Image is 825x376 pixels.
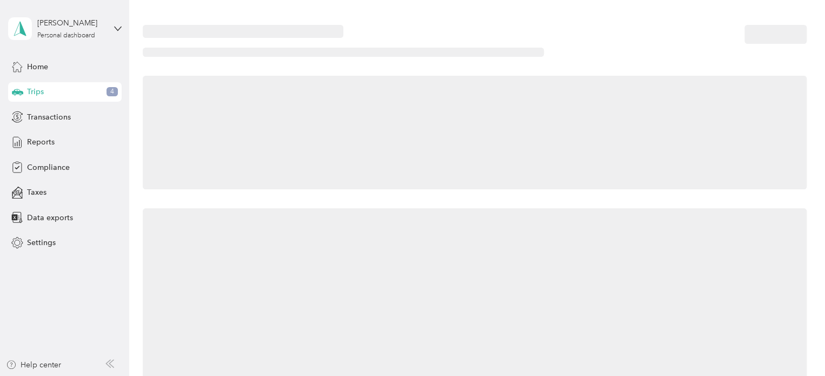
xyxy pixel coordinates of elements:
iframe: Everlance-gr Chat Button Frame [764,315,825,376]
div: Personal dashboard [37,32,95,39]
span: Settings [27,237,56,248]
button: Help center [6,359,61,371]
span: 4 [107,87,118,97]
span: Taxes [27,187,46,198]
span: Transactions [27,111,71,123]
span: Data exports [27,212,73,223]
span: Reports [27,136,55,148]
span: Home [27,61,48,72]
div: [PERSON_NAME] [37,17,105,29]
span: Compliance [27,162,70,173]
span: Trips [27,86,44,97]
